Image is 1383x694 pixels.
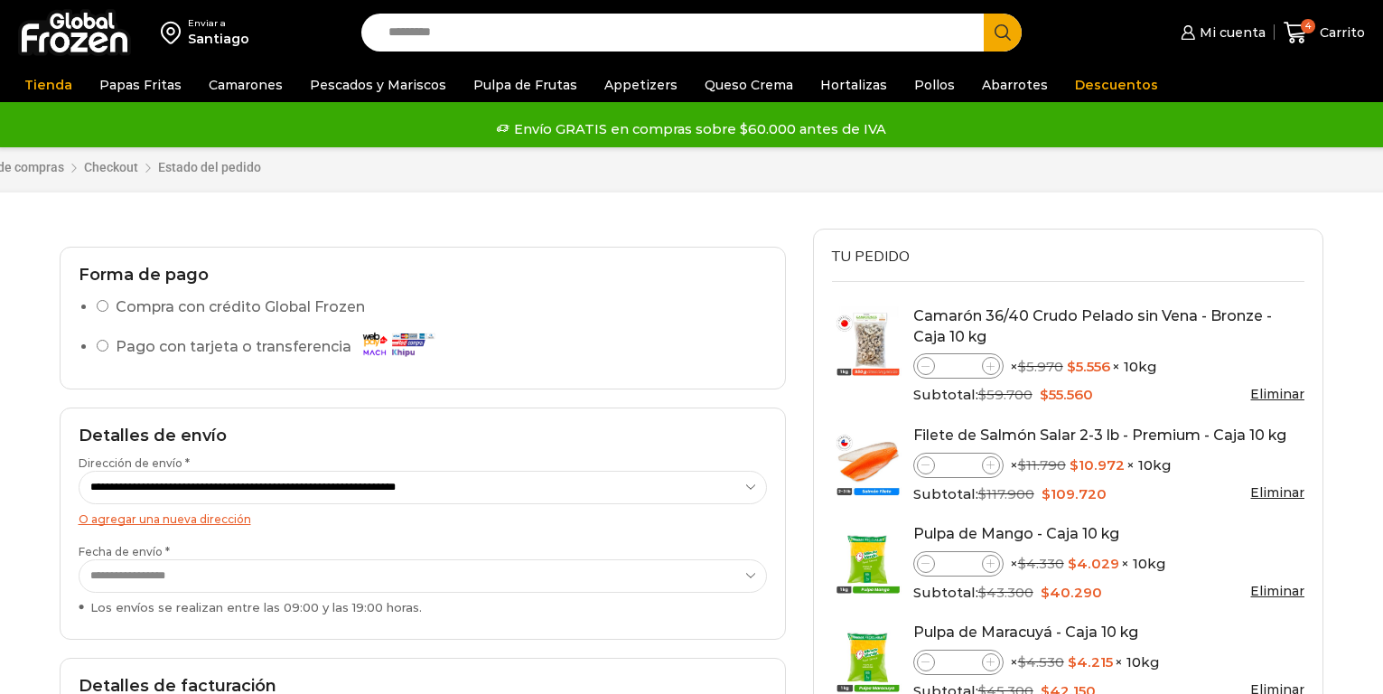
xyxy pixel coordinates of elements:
a: Eliminar [1250,583,1304,599]
div: Los envíos se realizan entre las 09:00 y las 19:00 horas. [79,599,767,616]
span: $ [1042,485,1051,502]
div: Santiago [188,30,249,48]
img: Pago con tarjeta o transferencia [357,328,438,360]
span: 4 [1301,19,1315,33]
bdi: 4.215 [1068,653,1113,671]
span: $ [978,584,986,601]
span: $ [1067,358,1076,375]
span: Tu pedido [832,247,910,267]
bdi: 59.700 [978,386,1033,403]
bdi: 109.720 [1042,485,1107,502]
bdi: 10.972 [1070,456,1125,474]
label: Fecha de envío * [79,544,767,616]
span: $ [1068,653,1077,671]
div: Subtotal: [913,484,1305,504]
h2: Detalles de envío [79,427,767,446]
bdi: 4.530 [1018,653,1064,671]
bdi: 11.790 [1018,456,1066,474]
a: Eliminar [1250,386,1304,402]
input: Product quantity [935,652,982,673]
a: 4 Carrito [1284,12,1365,54]
div: × × 10kg [913,551,1305,577]
a: Filete de Salmón Salar 2-3 lb - Premium - Caja 10 kg [913,427,1286,444]
bdi: 55.560 [1040,386,1093,403]
input: Product quantity [935,553,982,575]
a: Descuentos [1066,68,1167,102]
a: Abarrotes [973,68,1057,102]
select: Fecha de envío * Los envíos se realizan entre las 09:00 y las 19:00 horas. [79,559,767,593]
div: Subtotal: [913,583,1305,603]
div: × × 10kg [913,453,1305,478]
a: Pulpa de Mango - Caja 10 kg [913,525,1119,542]
a: Pescados y Mariscos [301,68,455,102]
span: $ [1018,555,1026,572]
bdi: 40.290 [1041,584,1102,601]
a: Papas Fritas [90,68,191,102]
a: Pulpa de Frutas [464,68,586,102]
span: $ [1070,456,1079,474]
a: Camarón 36/40 Crudo Pelado sin Vena - Bronze - Caja 10 kg [913,307,1272,345]
span: Mi cuenta [1195,23,1266,42]
div: × × 10kg [913,353,1305,379]
input: Product quantity [935,355,982,377]
bdi: 4.330 [1018,555,1064,572]
select: Dirección de envío * [79,471,767,504]
span: $ [1041,584,1050,601]
a: Tienda [15,68,81,102]
div: Enviar a [188,17,249,30]
a: Camarones [200,68,292,102]
a: Appetizers [595,68,687,102]
bdi: 43.300 [978,584,1033,601]
a: Queso Crema [696,68,802,102]
h2: Forma de pago [79,266,767,286]
label: Pago con tarjeta o transferencia [116,332,444,363]
label: Dirección de envío * [79,455,767,504]
a: Pulpa de Maracuyá - Caja 10 kg [913,624,1138,641]
span: Carrito [1315,23,1365,42]
label: Compra con crédito Global Frozen [116,295,365,321]
span: $ [1018,456,1026,474]
a: Pollos [905,68,964,102]
img: address-field-icon.svg [161,17,188,48]
span: $ [1018,653,1026,671]
a: O agregar una nueva dirección [79,512,251,526]
a: Hortalizas [811,68,896,102]
a: Mi cuenta [1176,14,1265,51]
bdi: 5.970 [1018,358,1063,375]
bdi: 117.900 [978,485,1034,502]
span: $ [978,485,986,502]
div: Subtotal: [913,385,1305,405]
a: Eliminar [1250,484,1304,501]
bdi: 4.029 [1068,555,1119,572]
span: $ [1068,555,1077,572]
span: $ [978,386,986,403]
span: $ [1018,358,1026,375]
input: Product quantity [935,455,982,476]
span: $ [1040,386,1049,403]
bdi: 5.556 [1067,358,1110,375]
div: × × 10kg [913,650,1305,675]
button: Search button [984,14,1022,52]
